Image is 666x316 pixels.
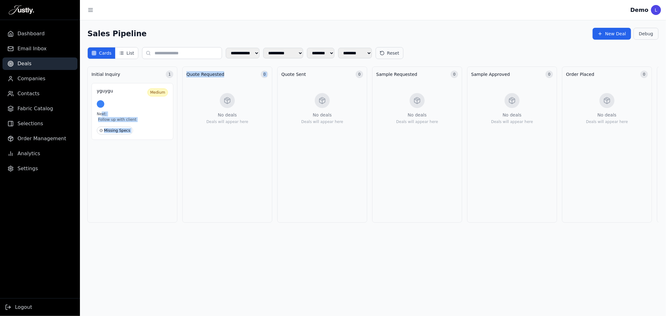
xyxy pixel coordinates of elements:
p: Deals will appear here [491,119,533,124]
p: Deals will appear here [396,119,438,124]
span: Logout [15,304,32,311]
a: Email Inbox [2,42,77,55]
h3: Sample Approved [471,71,510,77]
button: Cards [88,47,115,59]
button: List [115,47,138,59]
button: New Deal [593,28,631,40]
p: No deals [598,112,617,118]
h1: Sales Pipeline [87,29,147,39]
p: No deals [313,112,332,118]
p: No deals [408,112,427,118]
div: L [651,5,661,15]
a: Order Management [2,132,77,145]
div: Demo [630,6,649,14]
span: Selections [17,120,43,127]
a: Dashboard [2,27,77,40]
span: Settings [17,165,38,172]
p: No deals [218,112,237,118]
p: Deals will appear here [301,119,343,124]
span: Deals [17,60,32,67]
span: Follow up with client [97,116,168,123]
span: Email Inbox [17,45,47,52]
a: Analytics [2,147,77,160]
span: Order Management [17,135,66,142]
img: Justly Logo [9,5,34,15]
span: Contacts [17,90,40,97]
span: Next: [97,112,107,116]
p: Deals will appear here [586,119,628,124]
p: Deals will appear here [206,119,248,124]
a: Fabric Catalog [2,102,77,115]
span: 0 [261,71,268,78]
h3: Order Placed [566,71,594,77]
span: Dashboard [17,30,45,37]
h3: Sample Requested [376,71,417,77]
a: Deals [2,57,77,70]
button: Toggle sidebar [85,4,96,16]
p: No deals [503,112,522,118]
span: Medium [147,88,168,96]
span: Analytics [17,150,40,157]
h3: Quote Sent [281,71,306,77]
a: Companies [2,72,77,85]
h3: yguygu [97,88,145,94]
a: Contacts [2,87,77,100]
span: 0 [356,71,363,78]
h3: Quote Requested [186,71,224,77]
span: Fabric Catalog [17,105,53,112]
button: Reset [376,47,403,59]
span: Companies [17,75,45,82]
span: 0 [640,71,648,78]
span: 0 [451,71,458,78]
span: 1 [166,71,173,78]
span: Missing Specs [97,126,133,135]
a: Settings [2,162,77,175]
span: 0 [545,71,553,78]
a: Selections [2,117,77,130]
button: Debug [634,28,659,40]
h3: Initial Inquiry [91,71,120,77]
button: Logout [5,304,32,311]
